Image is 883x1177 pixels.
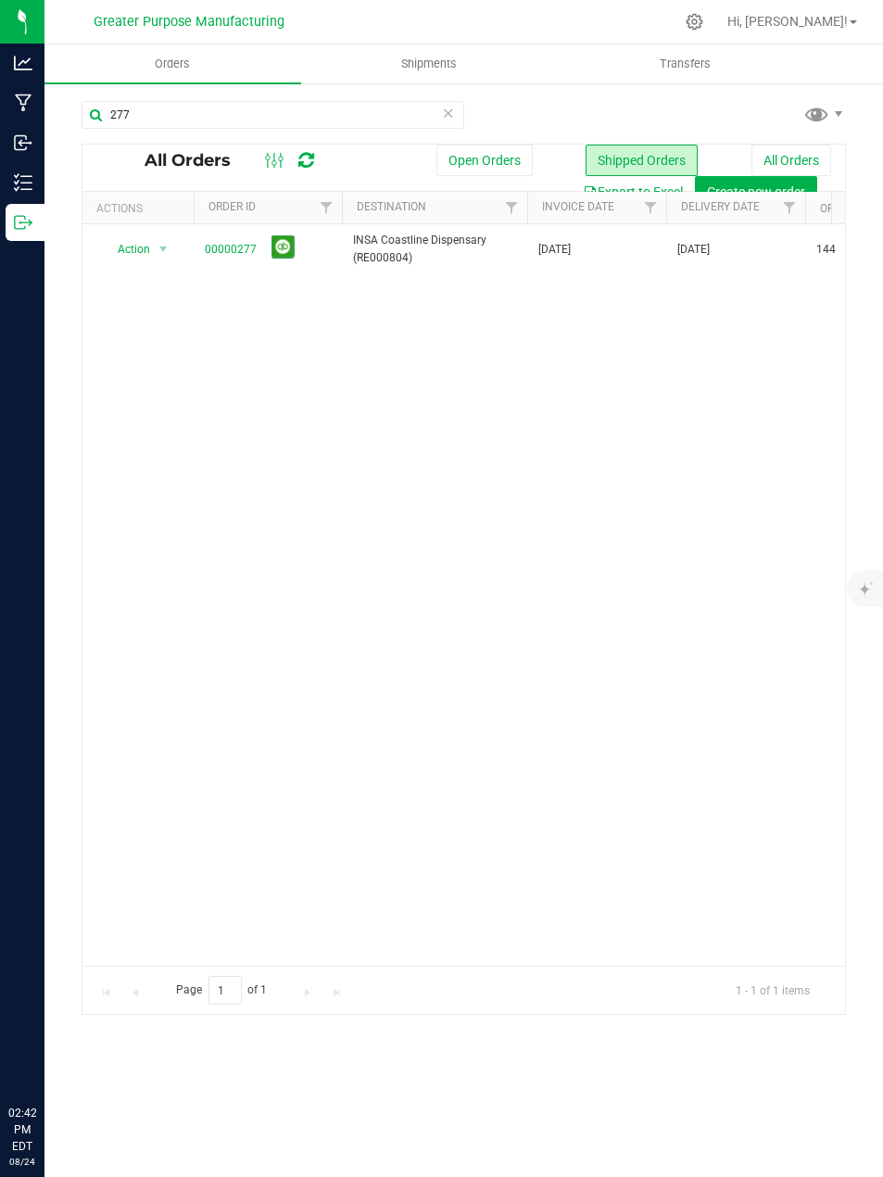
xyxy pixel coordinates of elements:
a: Filter [497,192,527,223]
span: [DATE] [538,241,571,259]
a: Destination [357,200,426,213]
span: Shipments [376,56,482,72]
button: Shipped Orders [586,145,698,176]
button: All Orders [751,145,831,176]
span: All Orders [145,150,249,171]
input: Search Order ID, Destination, Customer PO... [82,101,464,129]
inline-svg: Inventory [14,173,32,192]
span: Greater Purpose Manufacturing [94,14,284,30]
span: Page of 1 [160,976,283,1005]
span: Transfers [635,56,736,72]
span: Create new order [707,184,805,199]
iframe: Resource center [19,1029,74,1084]
inline-svg: Analytics [14,54,32,72]
button: Export to Excel [571,176,695,208]
span: select [152,236,175,262]
span: Action [101,236,151,262]
span: Clear [442,101,455,125]
inline-svg: Inbound [14,133,32,152]
a: Invoice Date [542,200,614,213]
button: Open Orders [436,145,533,176]
inline-svg: Manufacturing [14,94,32,112]
a: Orders [44,44,301,83]
a: Order ID [208,200,256,213]
span: Orders [130,56,215,72]
input: 1 [208,976,242,1005]
span: Hi, [PERSON_NAME]! [727,14,848,29]
span: 144 [816,241,836,259]
div: Manage settings [683,13,706,31]
div: Actions [96,202,186,215]
inline-svg: Outbound [14,213,32,232]
button: Create new order [695,176,817,208]
a: Filter [636,192,666,223]
a: Filter [311,192,342,223]
a: Filter [775,192,805,223]
span: 1 - 1 of 1 items [721,976,825,1004]
a: Transfers [558,44,814,83]
a: Shipments [301,44,558,83]
p: 02:42 PM EDT [8,1105,36,1155]
a: Delivery Date [681,200,760,213]
a: 00000277 [205,241,257,259]
span: [DATE] [677,241,710,259]
p: 08/24 [8,1155,36,1169]
span: INSA Coastline Dispensary (RE000804) [353,232,516,267]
